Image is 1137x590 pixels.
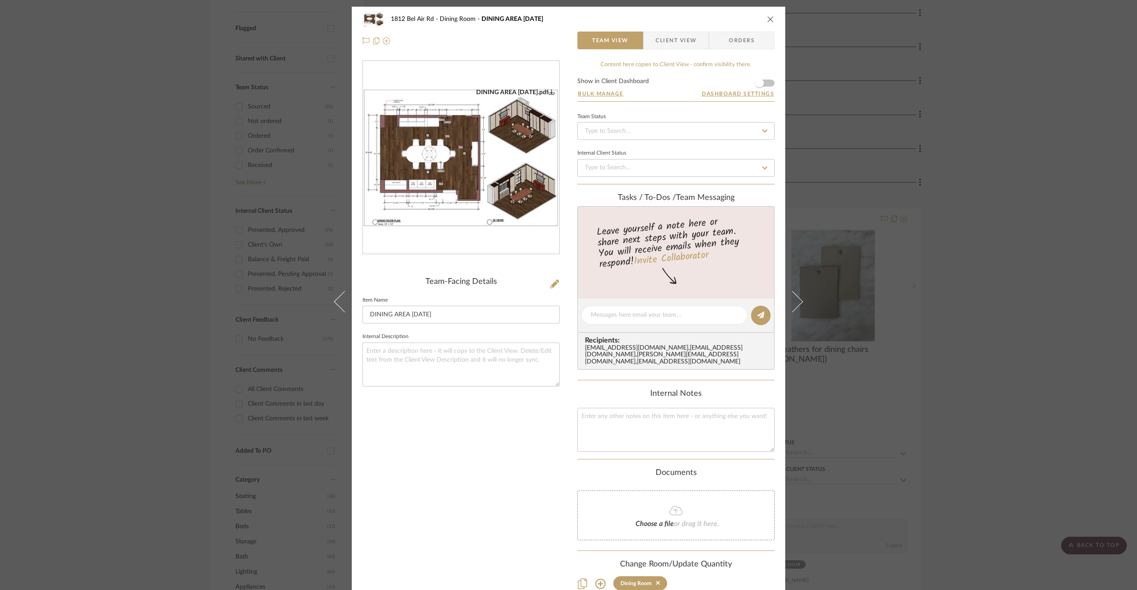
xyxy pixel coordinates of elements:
span: DINING AREA [DATE] [481,16,543,22]
div: Internal Notes [577,389,775,399]
span: Choose a file [636,520,674,527]
span: Tasks / To-Dos / [618,194,676,202]
span: 1812 Bel Air Rd [391,16,440,22]
span: Dining Room [440,16,481,22]
input: Type to Search… [577,122,775,140]
input: Enter Item Name [362,306,560,323]
label: Internal Description [362,335,409,339]
div: [EMAIL_ADDRESS][DOMAIN_NAME] , [EMAIL_ADDRESS][DOMAIN_NAME] , [PERSON_NAME][EMAIL_ADDRESS][DOMAIN... [585,345,771,366]
div: Team Status [577,115,606,119]
div: Content here copies to Client View - confirm visibility there. [577,60,775,69]
span: Team View [592,32,628,49]
div: Leave yourself a note here or share next steps with your team. You will receive emails when they ... [576,212,776,272]
span: Orders [719,32,764,49]
button: Bulk Manage [577,90,624,98]
span: or drag it here. [674,520,719,527]
span: Client View [656,32,696,49]
div: 0 [363,88,559,227]
button: close [767,15,775,23]
div: Documents [577,468,775,478]
label: Item Name [362,298,388,303]
div: team Messaging [577,193,775,203]
div: Change Room/Update Quantity [577,560,775,570]
span: Recipients: [585,336,771,344]
div: Internal Client Status [577,151,626,155]
div: Dining Room [620,580,652,586]
input: Type to Search… [577,159,775,177]
div: DINING AREA [DATE].pdf [476,88,555,96]
img: 95275ad0-8963-4403-a29b-a10e14e916ca_48x40.jpg [362,10,384,28]
div: Team-Facing Details [362,277,560,287]
img: 95275ad0-8963-4403-a29b-a10e14e916ca_436x436.jpg [363,88,559,227]
a: Invite Collaborator [633,247,709,270]
button: Dashboard Settings [701,90,775,98]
